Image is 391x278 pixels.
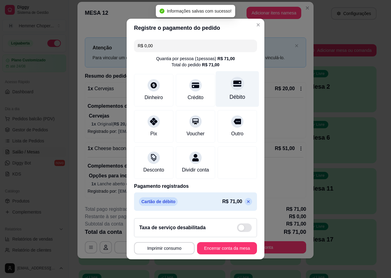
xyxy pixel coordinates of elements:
[187,130,205,137] div: Voucher
[253,20,263,30] button: Close
[202,62,219,68] div: R$ 71,00
[134,242,195,254] button: Imprimir consumo
[172,62,219,68] div: Total do pedido
[127,19,264,37] header: Registre o pagamento do pedido
[138,40,253,52] input: Ex.: hambúrguer de cordeiro
[156,56,235,62] div: Quantia por pessoa ( 1 pessoas)
[230,93,245,101] div: Débito
[222,198,242,205] p: R$ 71,00
[139,197,178,206] p: Cartão de débito
[144,94,163,101] div: Dinheiro
[139,224,206,231] h2: Taxa de serviço desabilitada
[150,130,157,137] div: Pix
[197,242,257,254] button: Encerrar conta da mesa
[217,56,235,62] div: R$ 71,00
[167,9,231,14] span: Informações salvas com sucesso!
[160,9,164,14] span: check-circle
[231,130,243,137] div: Outro
[188,94,203,101] div: Crédito
[143,166,164,174] div: Desconto
[134,183,257,190] p: Pagamento registrados
[182,166,209,174] div: Dividir conta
